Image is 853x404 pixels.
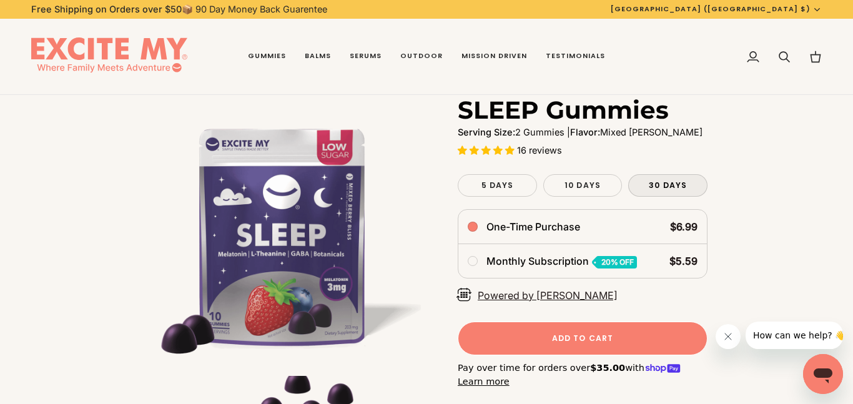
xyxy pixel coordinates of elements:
[31,37,187,76] img: EXCITE MY®
[570,127,600,137] strong: Flavor:
[248,51,286,61] span: Gummies
[670,220,698,233] span: $6.99
[669,255,698,267] span: $5.59
[486,255,589,267] span: Monthly Subscription
[536,19,614,95] a: Testimonials
[391,19,452,95] a: Outdoor
[458,95,669,126] h1: SLEEP Gummies
[350,51,382,61] span: Serums
[295,19,340,95] a: Balms
[546,51,605,61] span: Testimonials
[458,127,515,137] strong: Serving Size:
[481,180,514,190] span: 5 Days
[31,2,327,16] p: 📦 90 Day Money Back Guarentee
[461,51,527,61] span: Mission Driven
[517,145,562,155] span: 16 reviews
[458,126,708,139] p: 2 Gummies | Mixed [PERSON_NAME]
[7,9,100,19] span: How can we help? 👋
[452,19,536,95] a: Mission Driven
[478,288,618,303] a: Powered by [PERSON_NAME]
[340,19,391,95] a: Serums
[552,333,613,344] span: Add to Cart
[239,19,295,95] a: Gummies
[145,95,426,376] img: SLEEP Gummies
[565,180,601,190] span: 10 Days
[716,324,741,349] iframe: Close message
[601,4,831,14] button: [GEOGRAPHIC_DATA] ([GEOGRAPHIC_DATA] $)
[649,180,687,190] span: 30 Days
[458,322,708,355] button: Add to Cart
[305,51,331,61] span: Balms
[803,354,843,394] iframe: Button to launch messaging window
[31,4,182,14] strong: Free Shipping on Orders over $50
[746,322,843,349] iframe: Message from company
[458,145,517,155] span: 4.94 stars
[601,257,634,267] span: 20%
[486,220,580,233] span: One-Time Purchase
[400,51,443,61] span: Outdoor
